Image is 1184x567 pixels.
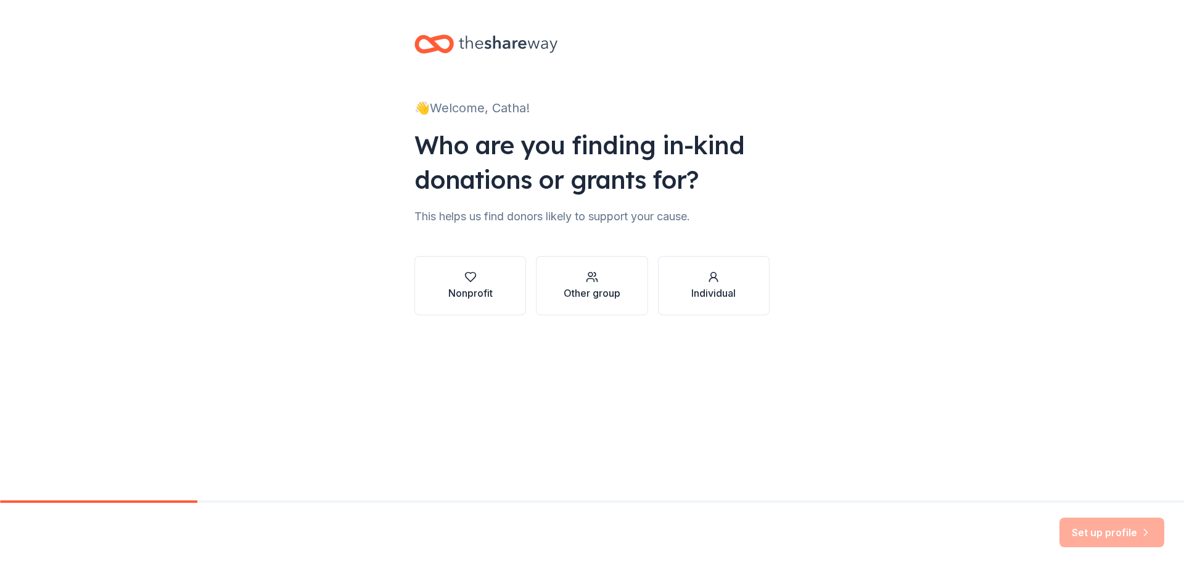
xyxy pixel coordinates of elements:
div: This helps us find donors likely to support your cause. [414,207,770,226]
div: Individual [691,286,736,300]
div: Who are you finding in-kind donations or grants for? [414,128,770,197]
div: 👋 Welcome, Catha! [414,98,770,118]
div: Nonprofit [448,286,493,300]
button: Other group [536,256,647,315]
div: Other group [564,286,620,300]
button: Individual [658,256,770,315]
button: Nonprofit [414,256,526,315]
